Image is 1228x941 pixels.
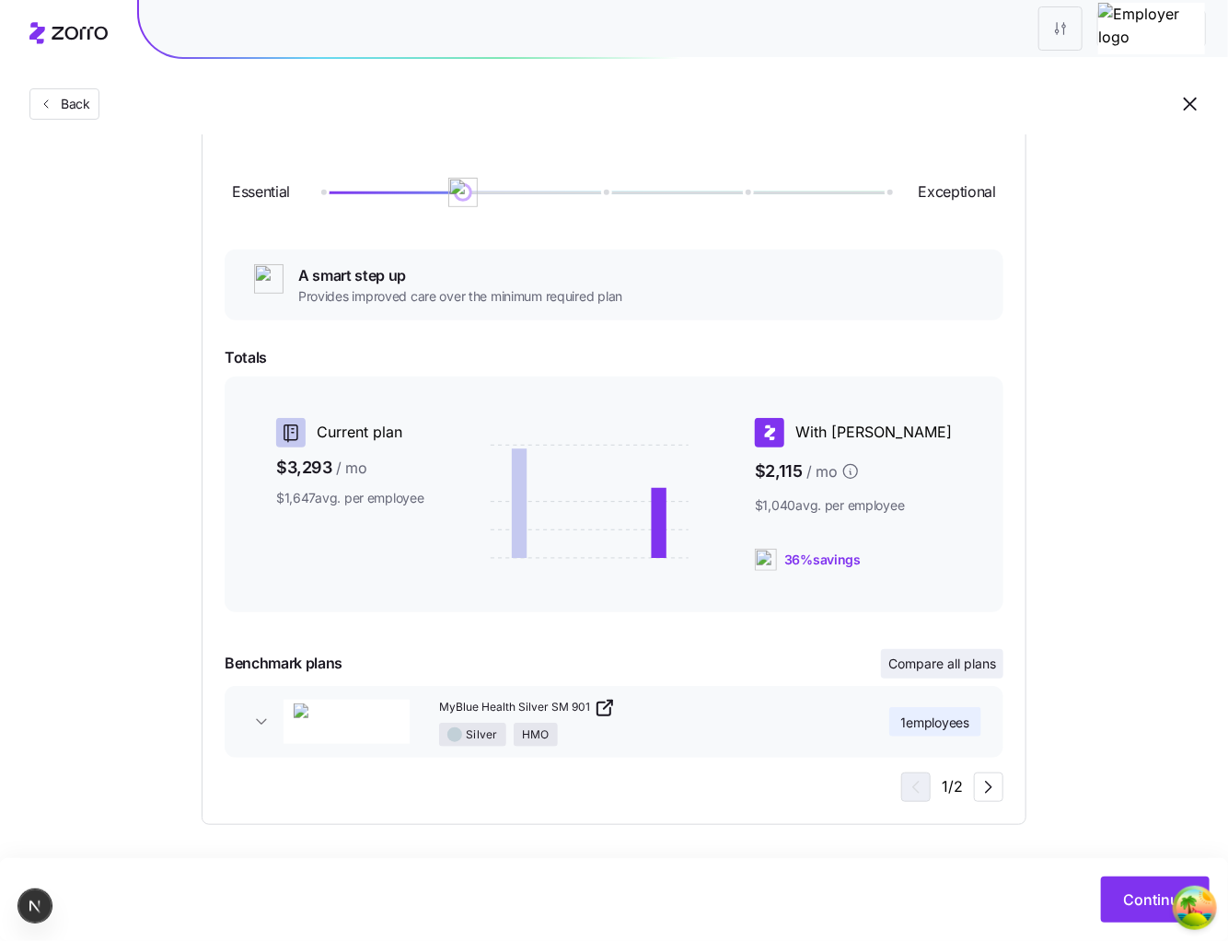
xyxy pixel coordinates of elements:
[755,455,952,489] span: $2,115
[919,180,996,203] span: Exceptional
[1123,889,1187,911] span: Continue
[276,489,424,507] span: $1,647 avg. per employee
[1176,889,1213,926] button: Open Tanstack query devtools
[901,714,969,732] span: 1 employees
[448,178,478,207] img: ai-icon.png
[232,180,290,203] span: Essential
[755,418,952,447] div: With [PERSON_NAME]
[254,264,284,294] img: ai-icon.png
[806,460,838,483] span: / mo
[298,287,622,306] span: Provides improved care over the minimum required plan
[1098,3,1205,54] img: Employer logo
[283,700,411,744] img: Blue Cross and Blue Shield of Texas
[439,697,837,719] a: MyBlue Health Silver SM 901
[522,724,550,746] span: HMO
[439,700,590,715] span: MyBlue Health Silver SM 901
[784,551,861,569] span: 36% savings
[276,455,424,482] span: $3,293
[466,724,498,746] span: Silver
[755,496,952,515] span: $1,040 avg. per employee
[225,652,342,675] span: Benchmark plans
[888,655,996,673] span: Compare all plans
[29,88,99,120] button: Back
[1101,877,1210,923] button: Continue
[901,773,1003,802] div: 1 / 2
[755,549,777,571] img: ai-icon.png
[298,264,622,287] span: A smart step up
[276,418,424,447] div: Current plan
[336,457,367,480] span: / mo
[53,95,90,113] span: Back
[881,649,1003,679] button: Compare all plans
[225,686,1003,758] button: Blue Cross and Blue Shield of TexasMyBlue Health Silver SM 901SilverHMO1employees
[225,346,1003,369] span: Totals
